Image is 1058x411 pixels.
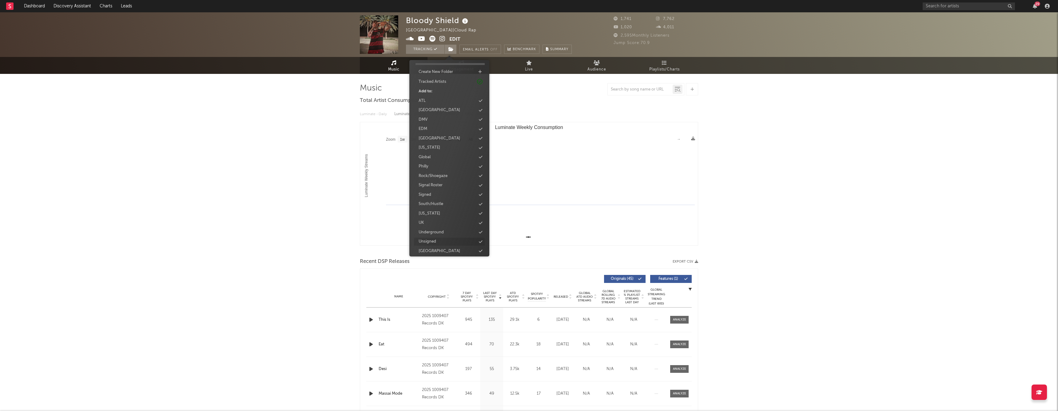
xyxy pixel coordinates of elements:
div: 945 [459,317,479,323]
em: Off [490,48,498,51]
div: 55 [482,366,502,372]
div: Underground [419,229,444,236]
input: Search by song name or URL [608,87,673,92]
button: Edit [449,36,460,43]
div: 494 [459,341,479,348]
span: Global ATD Audio Streams [576,291,593,302]
span: Originals ( 45 ) [608,277,636,281]
div: 70 [482,341,502,348]
a: Desi [379,366,419,372]
input: Search for artists [923,2,1015,10]
button: Originals(45) [604,275,646,283]
a: Massai Mode [379,391,419,397]
div: 6 [528,317,549,323]
span: Features ( 1 ) [654,277,682,281]
span: 7 Day Spotify Plays [459,291,475,302]
span: Last Day Spotify Plays [482,291,498,302]
a: Eat [379,341,419,348]
div: 29.1k [505,317,525,323]
span: Released [554,295,568,299]
div: 346 [459,391,479,397]
span: Audience [587,66,606,73]
span: 7,762 [656,17,674,21]
div: 2025 1009407 Records DK [422,312,455,327]
button: Tracking [406,45,444,54]
span: 4,011 [656,25,674,29]
div: 197 [459,366,479,372]
input: Search for folders... [416,56,485,65]
div: 12.5k [505,391,525,397]
div: 29 [1035,2,1040,6]
text: 1w [400,137,405,142]
div: 49 [482,391,502,397]
span: Spotify Popularity [528,292,546,301]
div: 17 [528,391,549,397]
a: Benchmark [504,45,539,54]
text: Zoom [386,137,396,142]
div: [DATE] [552,317,573,323]
div: N/A [623,366,644,372]
div: Tracked Artists [419,79,446,85]
text: Luminate Weekly Consumption [495,125,563,130]
div: 135 [482,317,502,323]
div: South/Hustle [419,201,443,207]
span: 2,595 Monthly Listeners [614,34,670,38]
div: N/A [600,341,620,348]
span: Total Artist Consumption [360,97,421,104]
div: Name [379,294,419,299]
div: N/A [623,391,644,397]
span: Benchmark [513,46,536,53]
div: 18 [528,341,549,348]
span: Playlists/Charts [649,66,680,73]
span: Summary [550,48,568,51]
div: [US_STATE] [419,211,440,217]
div: N/A [600,391,620,397]
div: N/A [623,341,644,348]
div: Philly [419,163,428,170]
span: 1,741 [614,17,631,21]
a: Live [495,57,563,74]
span: Music [388,66,400,73]
div: [DATE] [552,366,573,372]
div: 22.3k [505,341,525,348]
div: N/A [600,317,620,323]
a: Engagement [428,57,495,74]
div: ATL [419,98,426,104]
div: [GEOGRAPHIC_DATA] [419,107,460,113]
div: N/A [576,391,597,397]
div: Global Streaming Trend (Last 60D) [647,288,666,306]
text: Luminate Weekly Streams [364,154,368,197]
div: N/A [576,317,597,323]
div: DMV [419,117,428,123]
span: ATD Spotify Plays [505,291,521,302]
div: [GEOGRAPHIC_DATA] | Cloud Rap [406,27,483,34]
div: N/A [600,366,620,372]
div: Signal Roster [419,182,443,188]
span: Live [525,66,533,73]
div: 14 [528,366,549,372]
div: EDM [419,126,427,132]
div: [GEOGRAPHIC_DATA] [419,248,460,254]
div: [GEOGRAPHIC_DATA] [419,135,460,142]
div: Create New Folder [419,69,453,75]
span: Jump Score: 70.9 [614,41,650,45]
a: Audience [563,57,630,74]
div: [DATE] [552,391,573,397]
div: [DATE] [552,341,573,348]
div: N/A [623,317,644,323]
button: 29 [1033,4,1037,9]
div: 2025 1009407 Records DK [422,362,455,377]
svg: Luminate Weekly Consumption [360,122,698,245]
span: Global Rolling 7D Audio Streams [600,289,617,304]
button: Export CSV [673,260,698,264]
div: 3.75k [505,366,525,372]
div: 2025 1009407 Records DK [422,337,455,352]
div: Signed [419,192,431,198]
text: → [677,137,681,141]
div: 2025 1009407 Records DK [422,386,455,401]
a: Playlists/Charts [630,57,698,74]
div: This Is [379,317,419,323]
